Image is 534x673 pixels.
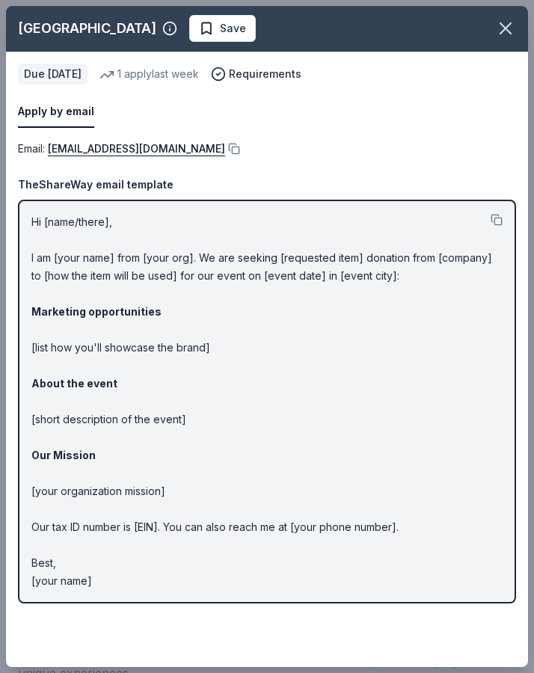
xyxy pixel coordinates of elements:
div: TheShareWay email template [18,176,516,194]
span: Save [220,19,246,37]
p: Hi [name/there], I am [your name] from [your org]. We are seeking [requested item] donation from ... [31,213,503,590]
div: [GEOGRAPHIC_DATA] [18,16,156,40]
strong: Our Mission [31,449,96,461]
a: [EMAIL_ADDRESS][DOMAIN_NAME] [48,140,225,158]
span: Email : [18,142,225,155]
div: Due [DATE] [18,64,88,84]
span: Requirements [229,65,301,83]
strong: About the event [31,377,117,390]
button: Save [189,15,256,42]
button: Apply by email [18,96,94,128]
button: Requirements [211,65,301,83]
div: 1 apply last week [99,65,199,83]
strong: Marketing opportunities [31,305,162,318]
